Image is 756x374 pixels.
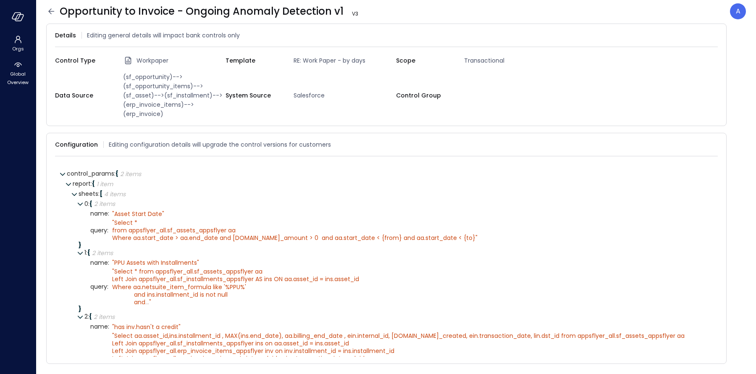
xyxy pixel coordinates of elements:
span: : [107,282,108,291]
span: name [90,324,109,330]
span: : [88,312,89,321]
span: Configuration [55,140,98,149]
span: 1 [84,248,87,257]
span: name [90,260,109,266]
div: " " [112,268,359,306]
span: : [98,190,100,198]
div: " PPU Assets with Installments" [112,259,199,266]
div: " Asset Start Date" [112,210,164,218]
span: [ [100,190,102,198]
span: Transactional [461,56,567,65]
div: 2 items [94,314,115,320]
div: } [79,242,712,248]
span: : [91,179,92,188]
span: Editing configuration details will upgrade the control versions for customers [109,140,331,149]
span: { [89,312,92,321]
span: Details [55,31,76,40]
span: : [107,354,108,363]
span: sheets [79,190,100,198]
span: : [86,248,87,257]
span: Opportunity to Invoice - Ongoing Anomaly Detection v1 [60,5,362,18]
span: { [89,200,92,208]
span: Editing general details will impact bank controls only [87,31,240,40]
span: { [115,169,118,178]
span: Global Overview [5,70,31,87]
span: query [90,284,109,290]
span: (sf_opportunity)-->(sf_opportunity_items)-->(sf_asset)-->(sf_installment)-->(erp_invoice_items)--... [120,72,226,119]
div: 1 item [97,181,113,187]
div: 4 items [104,191,126,197]
div: Global Overview [2,59,34,87]
div: 2 items [92,250,113,256]
span: : [107,226,108,234]
span: name [90,211,109,217]
span: Control Group [396,91,451,100]
span: V 3 [349,10,362,18]
span: query [90,356,109,362]
span: query [90,227,109,234]
div: Avi Brandwain [730,3,746,19]
div: Workpaper [123,55,226,66]
span: { [92,179,95,188]
span: Work Paper Name [55,124,110,142]
p: A [736,6,740,16]
span: : [108,258,109,267]
div: 2 items [94,201,115,207]
span: System Source [226,91,280,100]
span: Select * from appsflyer_all.sf_assets_appsflyer aa Left Join appsflyer_all.sf_installments_appsfl... [112,267,359,306]
span: Data Source [55,91,110,100]
div: " Select * from appsflyer_all.sf_assets_appsflyer aa Where aa.start_date > aa.end_date and [DOMAI... [112,219,478,242]
span: control_params [67,169,115,178]
div: Orgs [2,34,34,54]
span: 0 [84,200,89,208]
span: Orgs [12,45,24,53]
div: } [79,306,712,312]
span: { [87,248,90,257]
span: : [88,200,89,208]
span: : [114,169,115,178]
div: 2 items [120,171,141,177]
div: " has inv.hasn't a credit" [112,323,181,331]
span: RE: Work Paper - by days [290,56,396,65]
span: : [108,209,109,218]
span: Salesforce [290,91,396,100]
span: Control Type [55,56,110,65]
span: report [73,179,92,188]
span: Scope [396,56,451,65]
span: : [108,322,109,331]
span: ... [145,298,149,306]
span: 2 [84,312,89,321]
span: Template [226,56,280,65]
